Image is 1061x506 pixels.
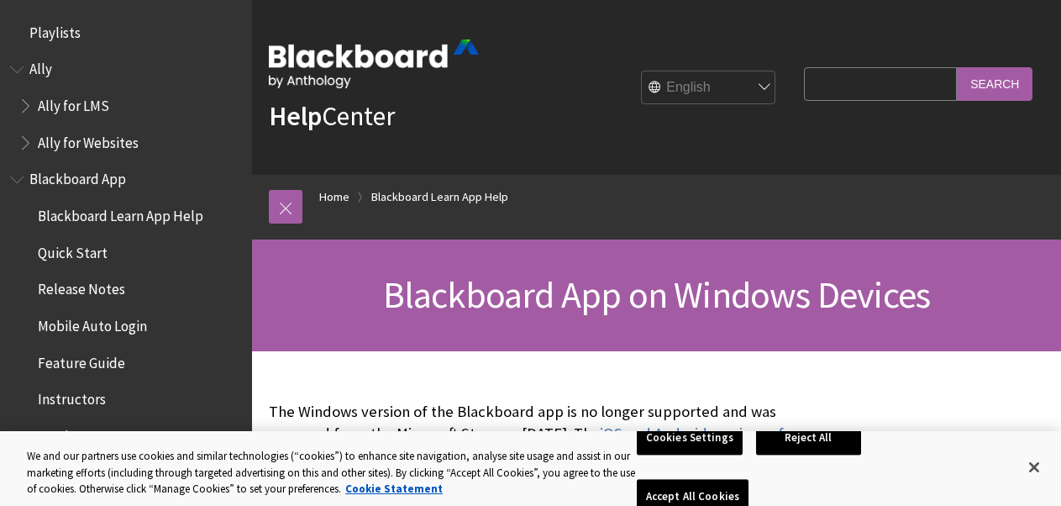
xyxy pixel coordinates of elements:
[957,67,1032,100] input: Search
[38,422,96,445] span: Students
[38,239,108,261] span: Quick Start
[371,187,508,208] a: Blackboard Learn App Help
[38,386,106,408] span: Instructors
[269,40,479,88] img: Blackboard by Anthology
[38,349,125,372] span: Feature Guide
[1016,449,1053,486] button: Close
[38,92,109,114] span: Ally for LMS
[38,129,139,151] span: Ally for Websites
[642,71,776,105] select: Site Language Selector
[637,420,743,456] button: Cookies Settings
[269,99,395,133] a: HelpCenter
[756,420,861,456] button: Reject All
[38,312,147,335] span: Mobile Auto Login
[29,55,52,78] span: Ally
[29,166,126,188] span: Blackboard App
[269,99,322,133] strong: Help
[383,271,931,318] span: Blackboard App on Windows Devices
[38,276,125,298] span: Release Notes
[345,482,443,496] a: More information about your privacy, opens in a new tab
[10,55,242,157] nav: Book outline for Anthology Ally Help
[27,448,637,498] div: We and our partners use cookies and similar technologies (“cookies”) to enhance site navigation, ...
[29,18,81,41] span: Playlists
[269,401,796,467] p: The Windows version of the Blackboard app is no longer supported and was removed from the Microso...
[38,202,203,224] span: Blackboard Learn App Help
[10,18,242,47] nav: Book outline for Playlists
[319,187,349,208] a: Home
